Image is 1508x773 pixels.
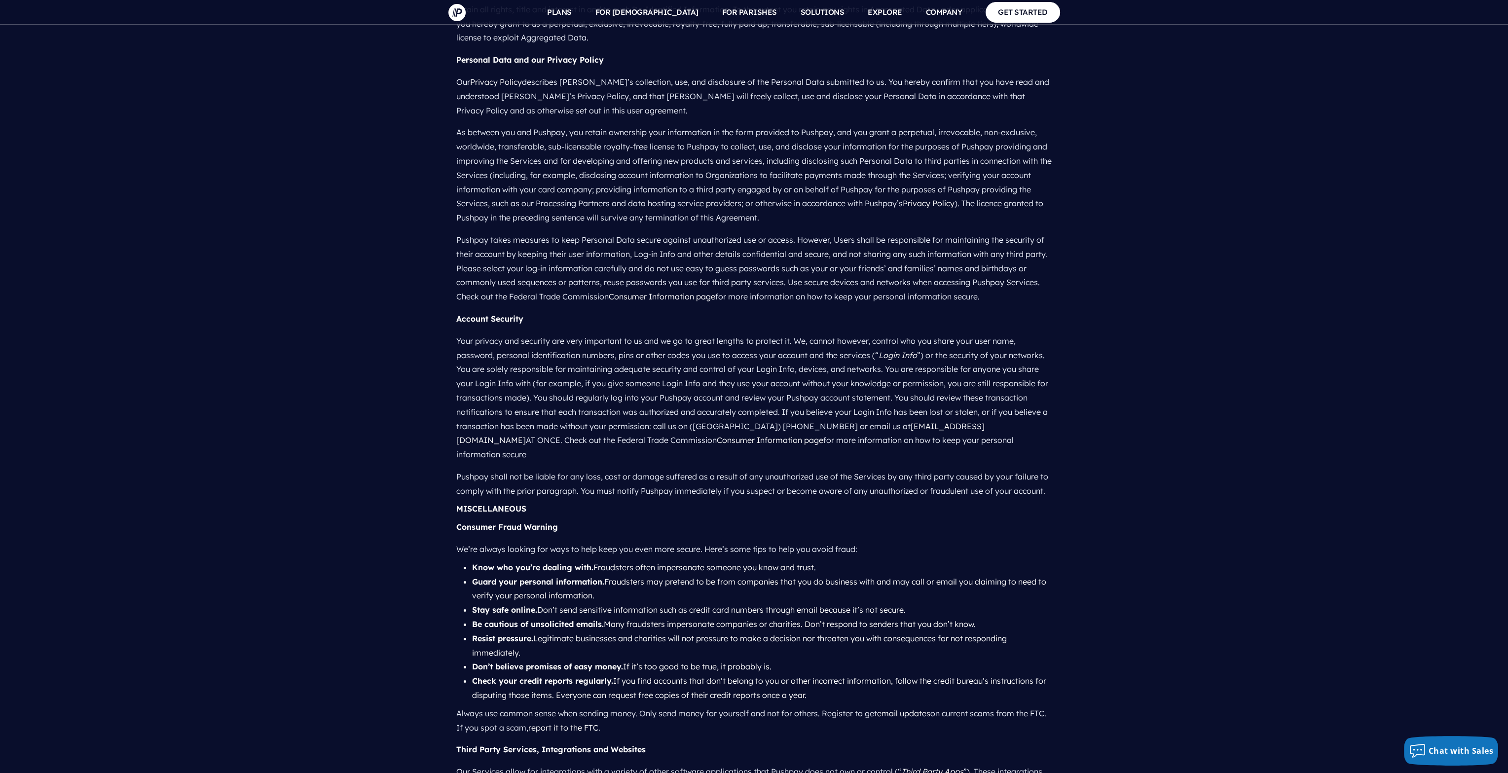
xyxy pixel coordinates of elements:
[472,560,1052,575] li: Fraudsters often impersonate someone you know and trust.
[456,504,526,514] b: MISCELLANEOUS
[877,708,930,718] a: email updates
[456,121,1052,229] p: As between you and Pushpay, you retain ownership your information in the form provided to Pushpay...
[472,603,1052,617] li: Don’t send sensitive information such as credit card numbers through email because it’s not secure.
[456,744,646,754] b: Third Party Services, Integrations and Websites
[472,660,1052,674] li: If it’s too good to be true, it probably is.
[456,314,523,324] b: Account Security
[472,562,593,572] b: Know who you’re dealing with.
[472,676,613,686] b: Check your credit reports regularly.
[472,617,1052,631] li: Many fraudsters impersonate companies or charities. Don’t respond to senders that you don’t know.
[717,435,823,445] a: Consumer Information page
[472,662,623,671] b: Don’t believe promises of easy money.
[456,229,1052,308] p: Pushpay takes measures to keep Personal Data secure against unauthorized use or access. However, ...
[456,421,985,445] a: [EMAIL_ADDRESS][DOMAIN_NAME]
[609,292,715,301] a: Consumer Information page
[472,575,1052,603] li: Fraudsters may pretend to be from companies that you do business with and may call or email you c...
[456,330,1052,466] p: Your privacy and security are very important to us and we go to great lengths to protect it. We, ...
[472,633,533,643] b: Resist pressure.
[472,674,1052,702] li: If you find accounts that don’t belong to you or other incorrect information, follow the credit b...
[456,71,1052,121] p: Our describes [PERSON_NAME]’s collection, use, and disclosure of the Personal Data submitted to u...
[472,577,604,587] b: Guard your personal information.
[470,77,522,87] a: Privacy Policy
[528,723,598,733] a: report it to the FTC
[1429,745,1494,756] span: Chat with Sales
[472,605,537,615] b: Stay safe online.
[879,350,917,360] i: Login Info
[986,2,1060,22] a: GET STARTED
[472,631,1052,660] li: Legitimate businesses and charities will not pressure to make a decision nor threaten you with co...
[456,702,1052,739] p: Always use common sense when sending money. Only send money for yourself and not for others. Regi...
[456,538,1052,560] p: We’re always looking for ways to help keep you even more secure. Here’s some tips to help you avo...
[472,619,604,629] b: Be cautious of unsolicited emails.
[456,522,558,532] b: Consumer Fraud Warning
[1404,736,1499,766] button: Chat with Sales
[903,198,955,208] a: Privacy Policy
[456,466,1052,502] p: Pushpay shall not be liable for any loss, cost or damage suffered as a result of any unauthorized...
[456,55,604,65] b: Personal Data and our Privacy Policy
